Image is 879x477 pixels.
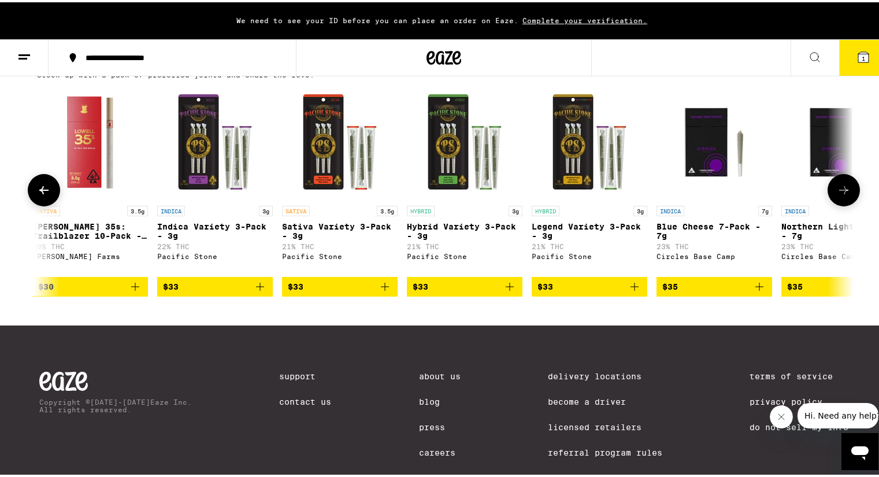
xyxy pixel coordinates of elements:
[127,204,148,214] p: 3.5g
[163,280,179,289] span: $33
[282,82,398,274] a: Open page for Sativa Variety 3-Pack - 3g from Pacific Stone
[377,204,398,214] p: 3.5g
[537,280,553,289] span: $33
[282,241,398,248] p: 21% THC
[32,82,148,274] a: Open page for Lowell 35s: Trailblazer 10-Pack - 3.5g from Lowell Farms
[279,395,331,404] a: Contact Us
[532,275,647,294] button: Add to bag
[532,82,647,198] img: Pacific Stone - Legend Variety 3-Pack - 3g
[282,204,310,214] p: SATIVA
[157,204,185,214] p: INDICA
[413,280,428,289] span: $33
[657,204,684,214] p: INDICA
[657,250,772,258] div: Circles Base Camp
[157,241,273,248] p: 22% THC
[407,82,522,274] a: Open page for Hybrid Variety 3-Pack - 3g from Pacific Stone
[157,220,273,238] p: Indica Variety 3-Pack - 3g
[32,204,60,214] p: SATIVA
[532,82,647,274] a: Open page for Legend Variety 3-Pack - 3g from Pacific Stone
[657,275,772,294] button: Add to bag
[518,14,651,22] span: Complete your verification.
[798,401,878,426] iframe: Сообщение от компании
[750,420,848,430] a: Do Not Sell My Info
[407,220,522,238] p: Hybrid Variety 3-Pack - 3g
[548,369,662,379] a: Delivery Locations
[32,82,148,198] img: Lowell Farms - Lowell 35s: Trailblazer 10-Pack - 3.5g
[279,369,331,379] a: Support
[532,204,559,214] p: HYBRID
[662,280,678,289] span: $35
[770,403,793,426] iframe: Закрыть сообщение
[32,250,148,258] div: [PERSON_NAME] Farms
[282,82,398,198] img: Pacific Stone - Sativa Variety 3-Pack - 3g
[7,8,83,17] span: Hi. Need any help?
[758,204,772,214] p: 7g
[38,280,54,289] span: $30
[282,250,398,258] div: Pacific Stone
[419,446,461,455] a: Careers
[157,275,273,294] button: Add to bag
[657,241,772,248] p: 23% THC
[407,275,522,294] button: Add to bag
[509,204,522,214] p: 3g
[750,395,848,404] a: Privacy Policy
[419,369,461,379] a: About Us
[157,250,273,258] div: Pacific Stone
[32,220,148,238] p: [PERSON_NAME] 35s: Trailblazer 10-Pack - 3.5g
[781,204,809,214] p: INDICA
[288,280,303,289] span: $33
[548,395,662,404] a: Become a Driver
[657,82,772,198] img: Circles Base Camp - Blue Cheese 7-Pack - 7g
[419,420,461,430] a: Press
[532,241,647,248] p: 21% THC
[657,220,772,238] p: Blue Cheese 7-Pack - 7g
[787,280,803,289] span: $35
[407,250,522,258] div: Pacific Stone
[841,431,878,468] iframe: Кнопка запуска окна обмена сообщениями
[419,395,461,404] a: Blog
[39,396,192,411] p: Copyright © [DATE]-[DATE] Eaze Inc. All rights reserved.
[407,204,435,214] p: HYBRID
[236,14,518,22] span: We need to see your ID before you can place an order on Eaze.
[548,446,662,455] a: Referral Program Rules
[407,82,522,198] img: Pacific Stone - Hybrid Variety 3-Pack - 3g
[407,241,522,248] p: 21% THC
[157,82,273,198] img: Pacific Stone - Indica Variety 3-Pack - 3g
[32,241,148,248] p: 20% THC
[282,220,398,238] p: Sativa Variety 3-Pack - 3g
[532,220,647,238] p: Legend Variety 3-Pack - 3g
[750,369,848,379] a: Terms of Service
[32,275,148,294] button: Add to bag
[548,420,662,430] a: Licensed Retailers
[633,204,647,214] p: 3g
[259,204,273,214] p: 3g
[282,275,398,294] button: Add to bag
[862,53,865,60] span: 1
[157,82,273,274] a: Open page for Indica Variety 3-Pack - 3g from Pacific Stone
[657,82,772,274] a: Open page for Blue Cheese 7-Pack - 7g from Circles Base Camp
[532,250,647,258] div: Pacific Stone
